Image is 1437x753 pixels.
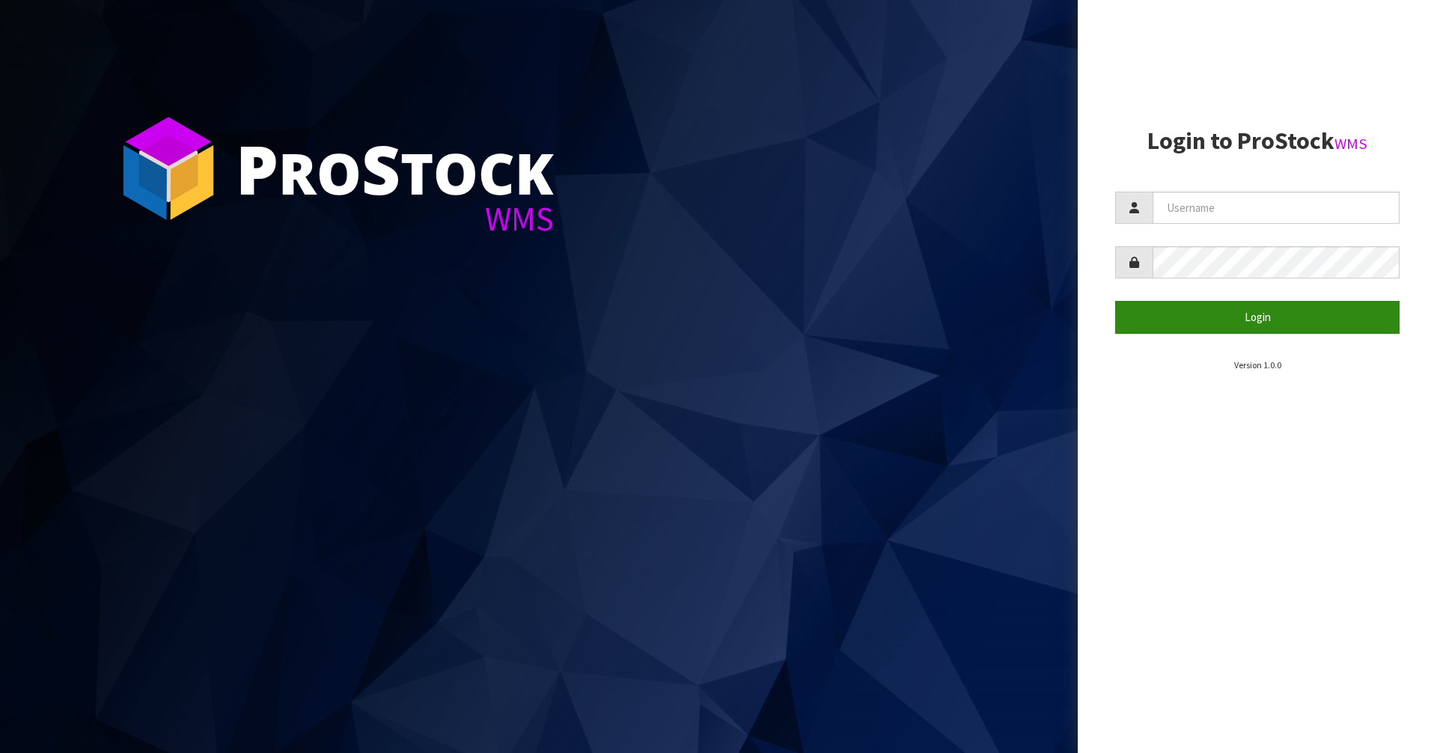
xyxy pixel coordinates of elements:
[1115,301,1400,333] button: Login
[236,123,278,214] span: P
[1115,128,1400,154] h2: Login to ProStock
[1234,359,1281,371] small: Version 1.0.0
[236,135,554,202] div: ro tock
[361,123,400,214] span: S
[236,202,554,236] div: WMS
[112,112,225,225] img: ProStock Cube
[1153,192,1400,224] input: Username
[1334,134,1367,153] small: WMS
